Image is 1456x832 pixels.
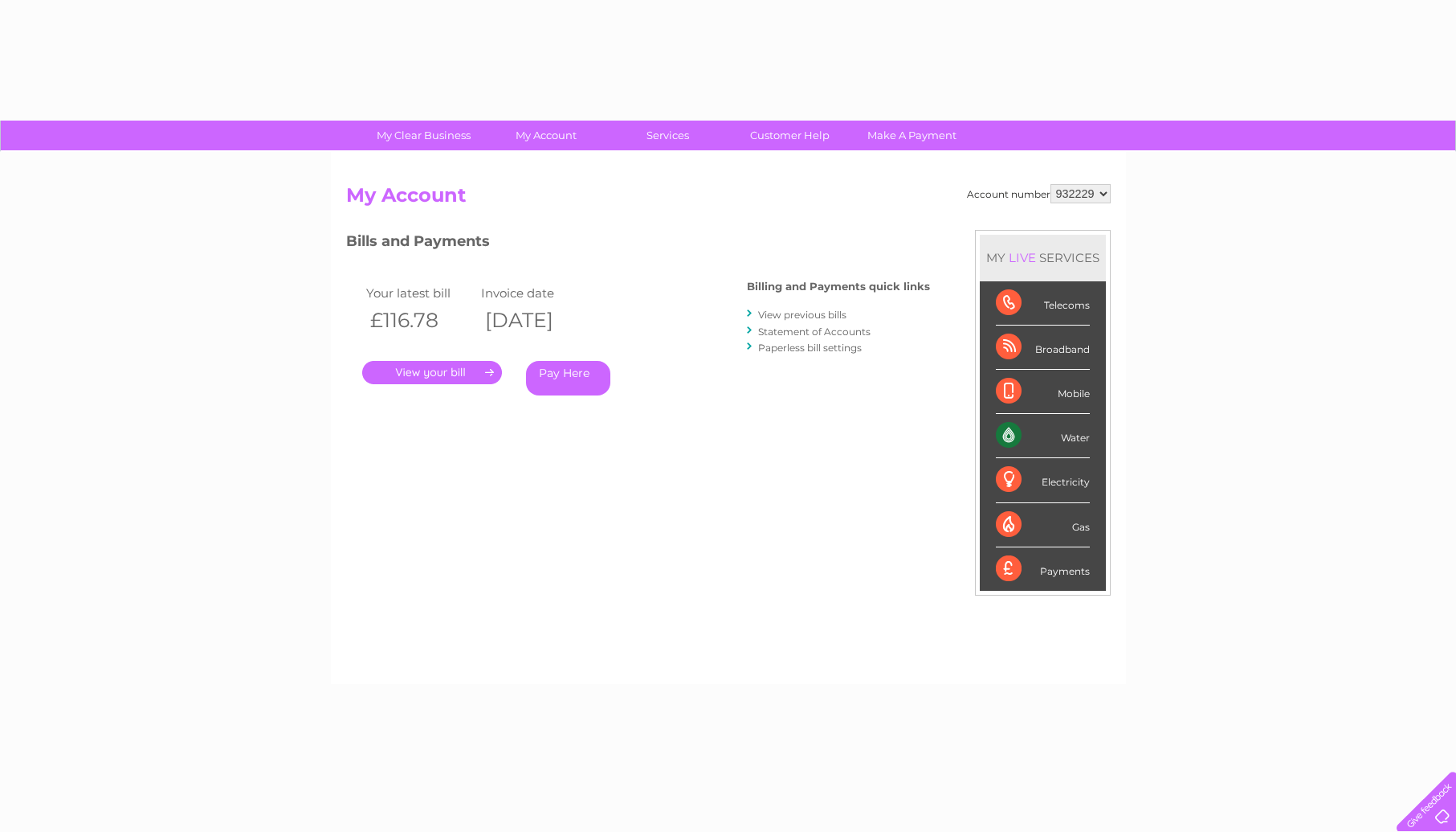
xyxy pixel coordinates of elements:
[996,326,1090,370] div: Broadband
[967,184,1111,203] div: Account number
[758,342,862,354] a: Paperless bill settings
[996,281,1090,326] div: Telecoms
[477,304,593,337] th: [DATE]
[980,235,1106,281] div: MY SERVICES
[526,361,610,396] a: Pay Here
[996,458,1090,502] div: Electricity
[362,282,478,304] td: Your latest bill
[1005,250,1039,265] div: LIVE
[602,121,734,150] a: Services
[758,309,846,321] a: View previous bills
[357,121,490,150] a: My Clear Business
[758,326,871,338] a: Statement of Accounts
[724,121,856,150] a: Customer Help
[346,184,1111,215] h2: My Account
[996,503,1090,547] div: Gas
[362,361,502,384] a: .
[477,282,593,304] td: Invoice date
[996,414,1090,458] div: Water
[846,121,978,150] a: Make A Payment
[996,547,1090,591] div: Payments
[996,370,1090,414] div: Mobile
[346,230,930,258] h3: Bills and Payments
[479,121,612,150] a: My Account
[747,281,930,293] h4: Billing and Payments quick links
[362,304,478,337] th: £116.78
